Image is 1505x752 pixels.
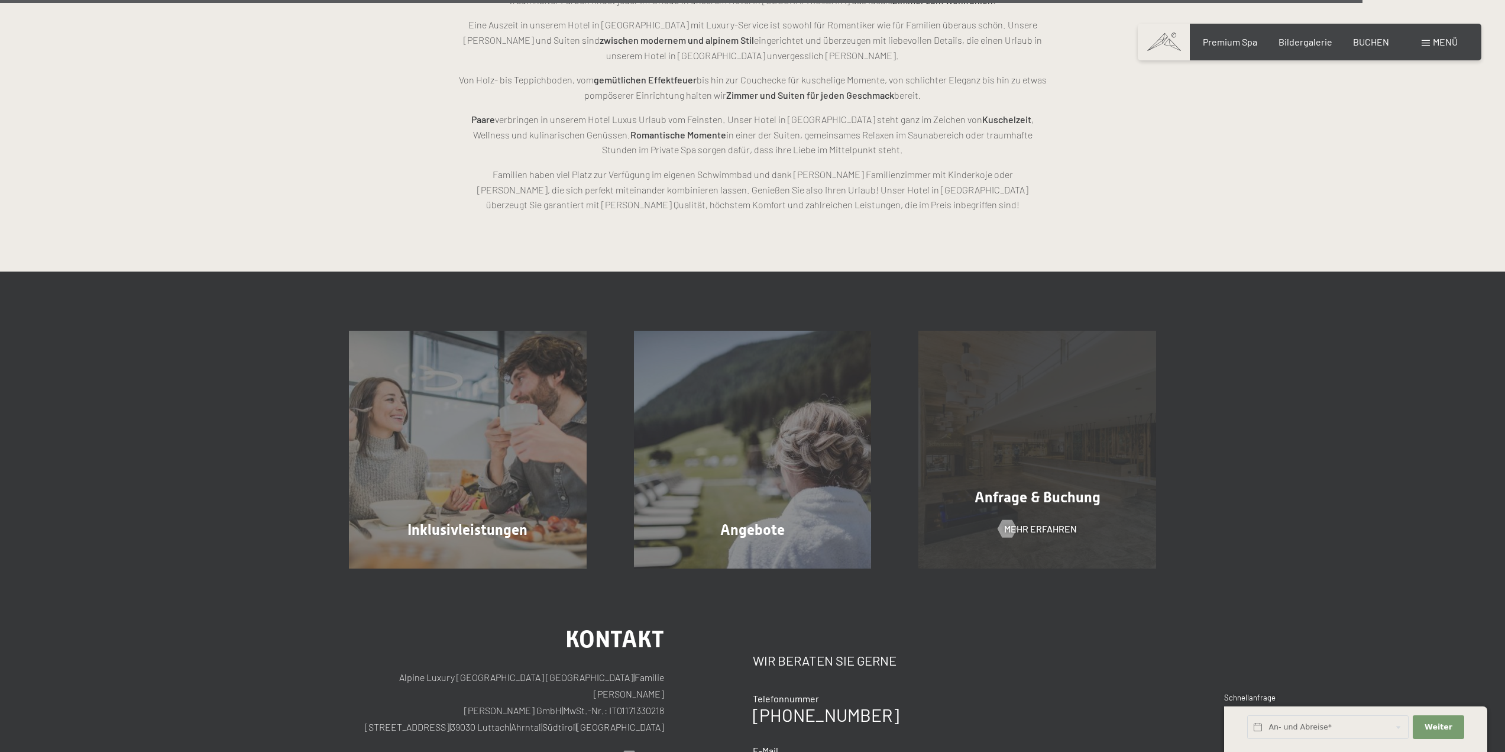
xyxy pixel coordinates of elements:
p: Familien haben viel Platz zur Verfügung im eigenen Schwimmbad und dank [PERSON_NAME] Familienzimm... [457,167,1048,212]
p: Alpine Luxury [GEOGRAPHIC_DATA] [GEOGRAPHIC_DATA] Familie [PERSON_NAME] [PERSON_NAME] GmbH MwSt.-... [349,669,664,735]
strong: Romantische Momente [630,129,726,140]
span: Mehr erfahren [1004,522,1077,535]
p: Von Holz- bis Teppichboden, vom bis hin zur Couchecke für kuschelige Momente, von schlichter Eleg... [457,72,1048,102]
span: Angebote [720,521,785,538]
span: Weiter [1425,722,1452,732]
span: Telefonnummer [753,693,819,704]
strong: Paare [471,114,495,125]
a: Bildergalerie [1279,36,1332,47]
strong: zwischen modernem und alpinem Stil [600,34,754,46]
span: | [575,721,577,732]
span: Schnellanfrage [1224,693,1276,702]
a: BUCHEN [1353,36,1389,47]
a: Zimmer & Preise Angebote [610,331,895,569]
span: | [562,705,563,716]
a: Zimmer & Preise Inklusivleistungen [325,331,610,569]
span: Anfrage & Buchung [975,489,1101,506]
p: verbringen in unserem Hotel Luxus Urlaub vom Feinsten. Unser Hotel in [GEOGRAPHIC_DATA] steht gan... [457,112,1048,157]
strong: Kuschelzeit [982,114,1031,125]
a: Zimmer & Preise Anfrage & Buchung Mehr erfahren [895,331,1180,569]
span: | [449,721,451,732]
a: Premium Spa [1203,36,1257,47]
span: | [510,721,511,732]
button: Weiter [1413,715,1464,740]
span: Menü [1433,36,1458,47]
strong: gemütlichen Effektfeuer [594,74,697,85]
a: [PHONE_NUMBER] [753,704,899,725]
span: | [633,672,635,683]
span: Wir beraten Sie gerne [753,653,896,668]
span: | [541,721,542,732]
p: Eine Auszeit in unserem Hotel in [GEOGRAPHIC_DATA] mit Luxury-Service ist sowohl für Romantiker w... [457,17,1048,63]
strong: Zimmer und Suiten für jeden Geschmack [726,89,894,101]
span: Kontakt [565,625,664,653]
span: Inklusivleistungen [407,521,527,538]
